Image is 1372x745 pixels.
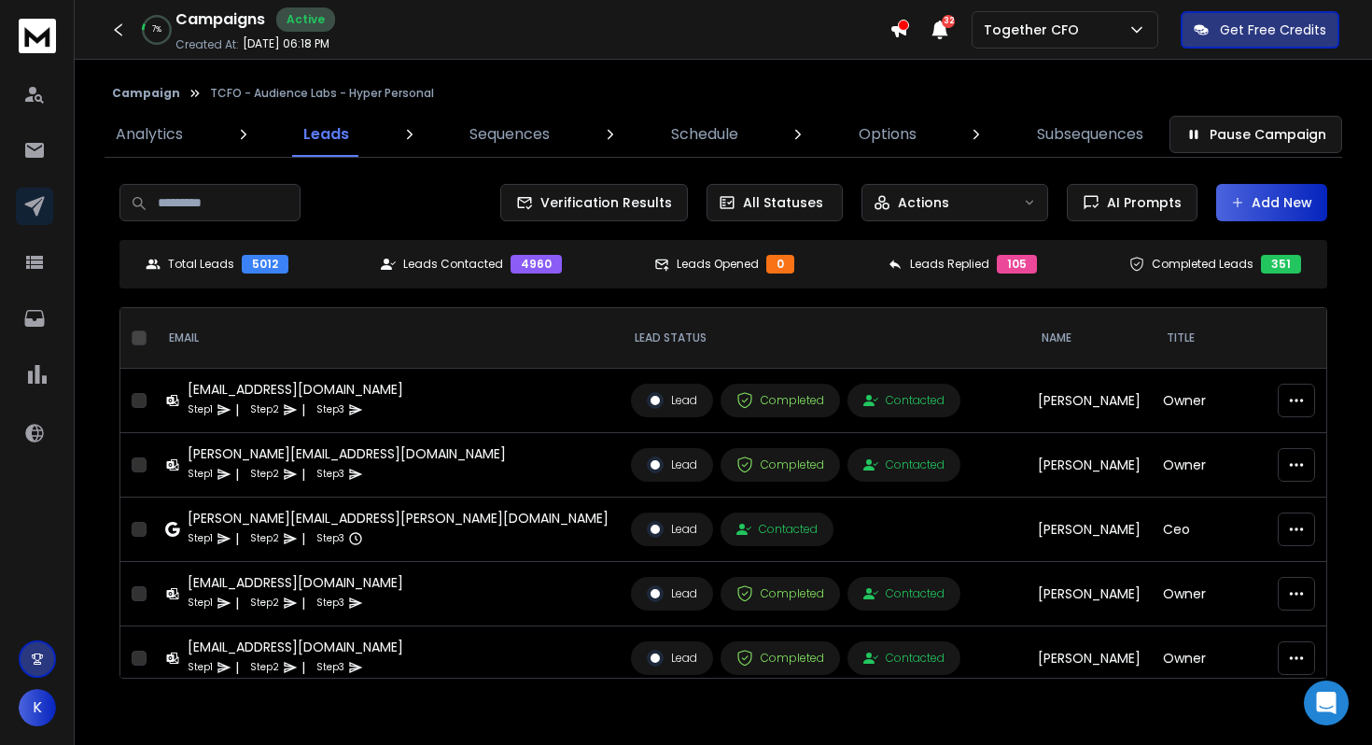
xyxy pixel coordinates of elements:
div: Completed [736,457,824,473]
button: Campaign [112,86,180,101]
td: Owner [1152,433,1315,498]
div: Contacted [736,522,818,537]
div: [EMAIL_ADDRESS][DOMAIN_NAME] [188,573,403,592]
div: 0 [766,255,794,274]
p: 7 % [152,24,161,35]
h1: Campaigns [175,8,265,31]
div: Lead [647,650,697,667]
td: Owner [1152,626,1315,691]
div: [PERSON_NAME][EMAIL_ADDRESS][PERSON_NAME][DOMAIN_NAME] [188,509,609,527]
div: 5012 [242,255,288,274]
p: | [301,465,305,484]
p: Get Free Credits [1220,21,1326,39]
div: Completed [736,650,824,667]
p: | [301,594,305,612]
button: Verification Results [500,184,688,221]
td: Owner [1152,369,1315,433]
th: EMAIL [154,308,620,369]
td: Ceo [1152,498,1315,562]
p: Analytics [116,123,183,146]
p: | [301,658,305,677]
p: Step 3 [316,465,344,484]
p: Leads [303,123,349,146]
span: Verification Results [533,193,672,212]
p: | [301,401,305,419]
p: Schedule [671,123,738,146]
img: logo [19,19,56,53]
div: Lead [647,521,697,538]
p: | [235,529,239,548]
th: NAME [1027,308,1152,369]
div: 4960 [511,255,562,274]
p: Total Leads [168,257,234,272]
p: | [235,465,239,484]
p: Sequences [469,123,550,146]
span: 32 [942,15,955,28]
div: Lead [647,585,697,602]
td: [PERSON_NAME] [1027,433,1152,498]
p: Step 2 [250,658,279,677]
p: [DATE] 06:18 PM [243,36,329,51]
div: Active [276,7,335,32]
div: Contacted [863,457,945,472]
p: Subsequences [1037,123,1143,146]
p: Step 1 [188,401,213,419]
div: Open Intercom Messenger [1304,681,1349,725]
p: Step 1 [188,529,213,548]
p: Step 2 [250,594,279,612]
div: Lead [647,392,697,409]
p: Step 2 [250,401,279,419]
p: Leads Contacted [403,257,503,272]
p: Step 3 [316,529,344,548]
p: Step 1 [188,594,213,612]
p: Step 3 [316,658,344,677]
th: LEAD STATUS [620,308,1027,369]
a: Schedule [660,112,749,157]
div: Contacted [863,651,945,666]
td: [PERSON_NAME] [1027,626,1152,691]
p: Step 1 [188,465,213,484]
p: Step 1 [188,658,213,677]
div: Completed [736,392,824,409]
p: Completed Leads [1152,257,1253,272]
a: Leads [292,112,360,157]
a: Analytics [105,112,194,157]
p: Leads Opened [677,257,759,272]
a: Sequences [458,112,561,157]
div: 105 [997,255,1037,274]
button: K [19,689,56,726]
p: Step 3 [316,594,344,612]
button: Pause Campaign [1169,116,1342,153]
td: [PERSON_NAME] [1027,498,1152,562]
span: AI Prompts [1099,193,1182,212]
p: | [235,594,239,612]
button: Add New [1216,184,1327,221]
p: Step 2 [250,529,279,548]
p: Created At: [175,37,239,52]
a: Options [847,112,928,157]
div: 351 [1261,255,1301,274]
a: Subsequences [1026,112,1155,157]
p: Actions [898,193,949,212]
div: Contacted [863,393,945,408]
button: AI Prompts [1067,184,1197,221]
th: title [1152,308,1315,369]
td: Owner [1152,562,1315,626]
button: Get Free Credits [1181,11,1339,49]
p: Step 3 [316,401,344,419]
p: TCFO - Audience Labs - Hyper Personal [210,86,434,101]
div: [EMAIL_ADDRESS][DOMAIN_NAME] [188,638,403,656]
div: Completed [736,585,824,602]
div: Lead [647,457,697,473]
p: Leads Replied [910,257,989,272]
p: Options [859,123,917,146]
p: | [235,401,239,419]
p: Step 2 [250,465,279,484]
div: [PERSON_NAME][EMAIL_ADDRESS][DOMAIN_NAME] [188,444,506,463]
p: Together CFO [984,21,1086,39]
p: All Statuses [743,193,823,212]
p: | [301,529,305,548]
div: [EMAIL_ADDRESS][DOMAIN_NAME] [188,380,403,399]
